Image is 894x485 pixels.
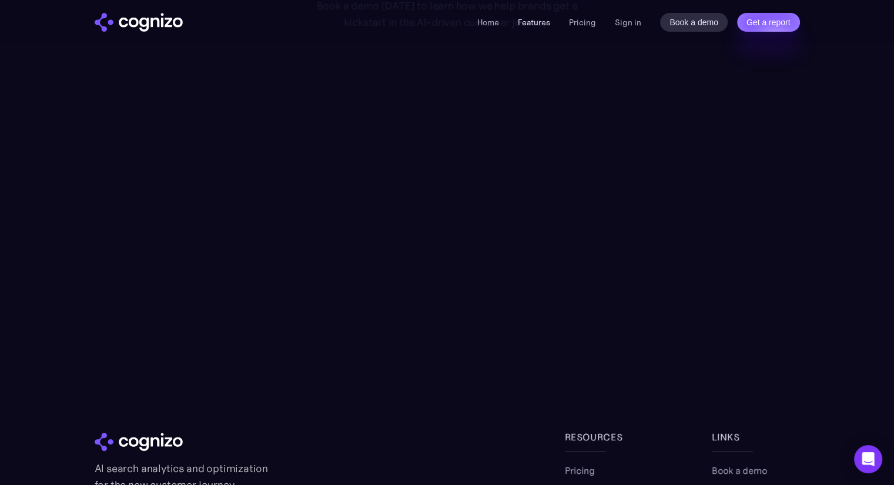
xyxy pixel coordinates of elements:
[565,430,653,444] div: Resources
[95,13,183,32] a: home
[518,17,550,28] a: Features
[660,13,728,32] a: Book a demo
[615,15,641,29] a: Sign in
[854,445,882,473] div: Open Intercom Messenger
[477,17,499,28] a: Home
[95,433,183,452] img: cognizo logo
[712,463,767,477] a: Book a demo
[95,13,183,32] img: cognizo logo
[565,463,595,477] a: Pricing
[569,17,596,28] a: Pricing
[737,13,800,32] a: Get a report
[712,430,800,444] div: links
